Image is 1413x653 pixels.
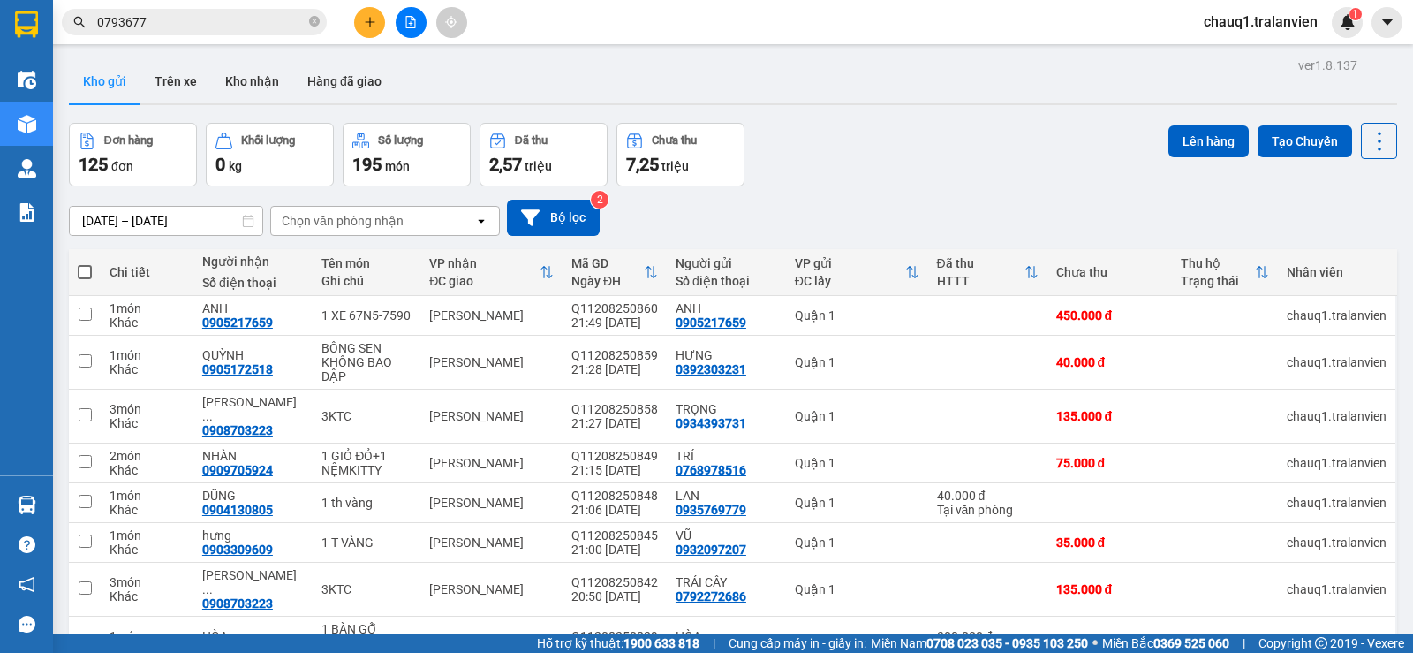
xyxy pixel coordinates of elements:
span: Hỗ trợ kỹ thuật: [537,634,699,653]
img: solution-icon [18,203,36,222]
div: Khác [110,589,185,604]
div: 3 món [110,575,185,589]
span: plus [364,16,376,28]
div: Chi tiết [110,265,185,279]
div: [PERSON_NAME] [429,409,554,423]
button: Tạo Chuyến [1258,125,1352,157]
div: Khác [110,416,185,430]
button: aim [436,7,467,38]
div: Số lượng [378,134,423,147]
button: Kho nhận [211,60,293,103]
div: ĐC lấy [795,274,905,288]
div: 75.000 đ [1056,456,1163,470]
button: Chưa thu7,25 triệu [616,123,744,186]
div: 0905217659 [202,315,273,330]
div: PHẠM QUỲNH TDP [202,395,304,423]
span: ⚪️ [1092,640,1098,647]
div: Tên món [321,256,412,270]
span: Miền Bắc [1102,634,1229,653]
button: plus [354,7,385,38]
div: KHÔNG BAO DẬP [321,355,412,383]
th: Toggle SortBy [563,249,667,296]
span: notification [19,576,35,593]
div: VŨ [676,528,777,543]
div: 0392303231 [676,362,746,376]
div: 1 món [110,348,185,362]
input: Select a date range. [70,207,262,235]
div: HÒA [676,629,777,643]
div: Tại văn phòng [937,503,1039,517]
div: Quận 1 [795,535,919,550]
span: caret-down [1379,14,1395,30]
div: 40.000 đ [937,489,1039,503]
span: 0 [215,154,225,175]
div: 20:50 [DATE] [571,589,658,604]
input: Tìm tên, số ĐT hoặc mã đơn [97,12,306,32]
span: aim [445,16,457,28]
button: Kho gửi [69,60,140,103]
div: [PERSON_NAME] [429,456,554,470]
span: 2,57 [489,154,522,175]
div: 21:00 [DATE] [571,543,658,557]
span: | [1243,634,1245,653]
div: 1 th vàng [321,496,412,510]
div: DŨNG [202,489,304,503]
div: Khối lượng [241,134,295,147]
div: Trạng thái [1181,274,1255,288]
span: triệu [661,159,689,173]
div: NHÀN [202,449,304,463]
div: Khác [110,463,185,477]
img: warehouse-icon [18,71,36,89]
div: 21:15 [DATE] [571,463,658,477]
div: Người gửi [676,256,777,270]
th: Toggle SortBy [928,249,1047,296]
div: chauq1.tralanvien [1287,308,1387,323]
div: [PERSON_NAME] [429,535,554,550]
div: 35.000 đ [1056,535,1163,550]
button: Khối lượng0kg [206,123,334,186]
div: Khác [110,315,185,330]
div: 0908703223 [202,423,273,437]
div: 300.000 đ [937,629,1039,643]
img: icon-new-feature [1340,14,1356,30]
span: 7,25 [626,154,659,175]
div: Quận 1 [795,456,919,470]
div: 0768978516 [676,463,746,477]
div: Mã GD [571,256,644,270]
div: Q11208250845 [571,528,658,543]
div: Người nhận [202,254,304,269]
div: 1 T VÀNG [321,535,412,550]
div: Q11208250859 [571,348,658,362]
span: triệu [525,159,552,173]
div: Q11208250842 [571,575,658,589]
div: 0934393731 [676,416,746,430]
span: close-circle [309,16,320,27]
div: chauq1.tralanvien [1287,582,1387,596]
div: 3KTC [321,409,412,423]
div: ANH [202,301,304,315]
div: Khác [110,362,185,376]
button: file-add [396,7,427,38]
div: 0908703223 [202,596,273,611]
div: BÔNG SEN [321,341,412,355]
div: 3 món [110,402,185,416]
button: Trên xe [140,60,211,103]
span: 125 [79,154,108,175]
strong: 1900 633 818 [623,636,699,650]
button: caret-down [1371,7,1402,38]
div: Số điện thoại [676,274,777,288]
div: 0792272686 [676,589,746,604]
span: chauq1.tralanvien [1190,11,1332,33]
sup: 2 [591,191,608,209]
strong: 0369 525 060 [1153,636,1229,650]
div: Chọn văn phòng nhận [282,212,404,230]
div: 0932097207 [676,543,746,557]
div: Q11208250858 [571,402,658,416]
div: ver 1.8.137 [1298,56,1357,75]
strong: 0708 023 035 - 0935 103 250 [926,636,1088,650]
img: warehouse-icon [18,159,36,178]
span: close-circle [309,14,320,31]
svg: open [474,214,488,228]
div: Đã thu [937,256,1024,270]
div: Q11208250860 [571,301,658,315]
